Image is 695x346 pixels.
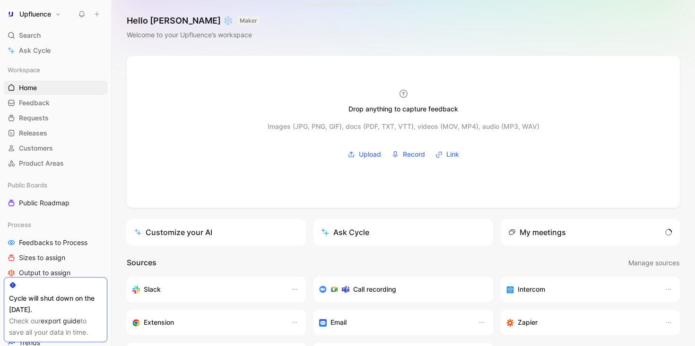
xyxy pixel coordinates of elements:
[8,65,40,75] span: Workspace
[506,284,655,295] div: Sync your customers, send feedback and get updates in Intercom
[19,30,41,41] span: Search
[4,251,107,265] a: Sizes to assign
[319,317,468,328] div: Forward emails to your feedback inbox
[518,284,545,295] h3: Intercom
[19,268,70,278] span: Output to assign
[127,15,260,26] h1: Hello [PERSON_NAME] ❄️
[4,156,107,170] a: Product Areas
[4,43,107,58] a: Ask Cycle
[19,238,87,247] span: Feedbacks to Process
[19,98,50,108] span: Feedback
[506,317,655,328] div: Capture feedback from thousands of sources with Zapier (survey results, recordings, sheets, etc).
[132,284,281,295] div: Sync your customers, send feedback and get updates in Slack
[237,16,260,25] button: MAKER
[518,317,538,328] h3: Zapier
[4,28,107,42] div: Search
[41,317,80,325] a: export guide
[359,149,381,160] span: Upload
[19,113,49,123] span: Requests
[4,63,107,77] div: Workspace
[4,178,107,210] div: Public BoardsPublic Roadmap
[4,111,107,125] a: Requests
[403,149,425,160] span: Record
[4,126,107,140] a: Releases
[446,149,459,160] span: Link
[19,83,37,93] span: Home
[9,293,102,315] div: Cycle will shut down on the [DATE].
[19,143,53,153] span: Customers
[628,257,680,269] button: Manage sources
[313,219,493,245] button: Ask Cycle
[19,128,47,138] span: Releases
[4,8,63,21] button: UpfluenceUpfluence
[8,220,31,229] span: Process
[348,103,458,115] div: Drop anything to capture feedback
[344,147,384,161] button: Upload
[134,227,212,238] div: Customize your AI
[6,9,16,19] img: Upfluence
[388,147,428,161] button: Record
[4,218,107,232] div: Process
[19,253,65,262] span: Sizes to assign
[4,236,107,250] a: Feedbacks to Process
[330,317,347,328] h3: Email
[4,218,107,295] div: ProcessFeedbacks to ProcessSizes to assignOutput to assignBusiness Focus to assign
[19,198,69,208] span: Public Roadmap
[127,257,156,269] h2: Sources
[144,284,161,295] h3: Slack
[628,257,679,269] span: Manage sources
[144,317,174,328] h3: Extension
[4,266,107,280] a: Output to assign
[4,141,107,155] a: Customers
[4,196,107,210] a: Public Roadmap
[432,147,462,161] button: Link
[8,180,47,190] span: Public Boards
[319,284,479,295] div: Record & transcribe meetings from Zoom, Meet & Teams.
[4,178,107,192] div: Public Boards
[268,121,539,132] div: Images (JPG, PNG, GIF), docs (PDF, TXT, VTT), videos (MOV, MP4), audio (MP3, WAV)
[127,219,306,245] a: Customize your AI
[321,227,369,238] div: Ask Cycle
[9,315,102,338] div: Check our to save all your data in time.
[4,81,107,95] a: Home
[127,29,260,41] div: Welcome to your Upfluence’s workspace
[4,96,107,110] a: Feedback
[132,317,281,328] div: Capture feedback from anywhere on the web
[19,159,64,168] span: Product Areas
[353,284,396,295] h3: Call recording
[508,227,566,238] div: My meetings
[19,45,51,56] span: Ask Cycle
[19,10,51,18] h1: Upfluence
